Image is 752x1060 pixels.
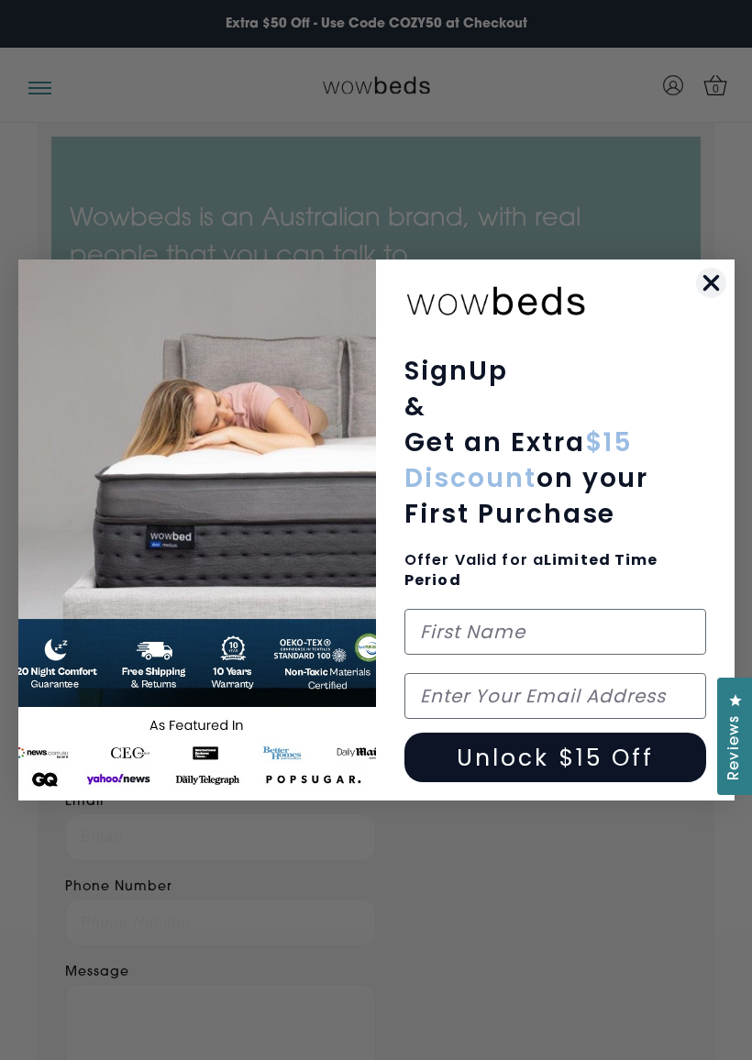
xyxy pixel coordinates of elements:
input: Enter Your Email Address [404,673,706,719]
span: Get an Extra on your First Purchase [404,425,648,532]
span: Limited Time Period [404,549,658,591]
input: First Name [404,609,706,655]
span: & [404,389,426,425]
span: SignUp [404,353,508,389]
img: wowbeds-logo-2 [404,273,588,326]
button: Close dialog [695,267,727,299]
span: Reviews [724,715,747,780]
span: Offer Valid for a [404,549,658,591]
button: Unlock $15 Off [404,733,706,782]
img: 654b37c0-041b-4dc1-9035-2cedd1fa2a67.jpeg [18,259,377,801]
span: $15 Discount [404,425,633,496]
